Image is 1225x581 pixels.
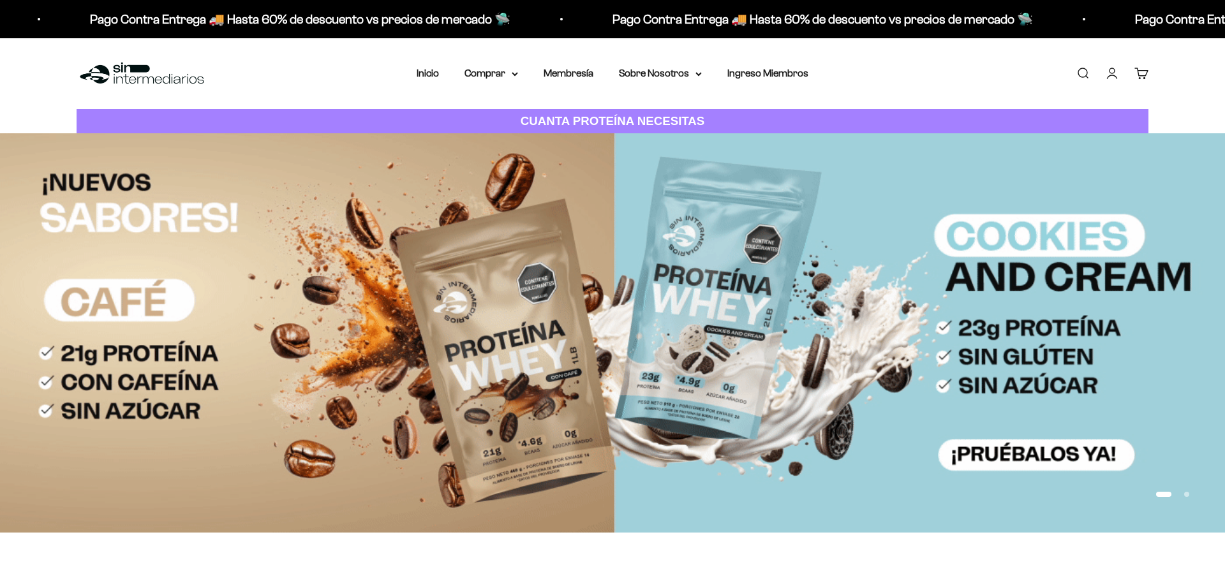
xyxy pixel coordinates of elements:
[544,68,593,78] a: Membresía
[727,68,808,78] a: Ingreso Miembros
[521,114,705,128] strong: CUANTA PROTEÍNA NECESITAS
[417,68,439,78] a: Inicio
[85,9,505,29] p: Pago Contra Entrega 🚚 Hasta 60% de descuento vs precios de mercado 🛸
[77,109,1148,134] a: CUANTA PROTEÍNA NECESITAS
[607,9,1028,29] p: Pago Contra Entrega 🚚 Hasta 60% de descuento vs precios de mercado 🛸
[464,65,518,82] summary: Comprar
[619,65,702,82] summary: Sobre Nosotros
